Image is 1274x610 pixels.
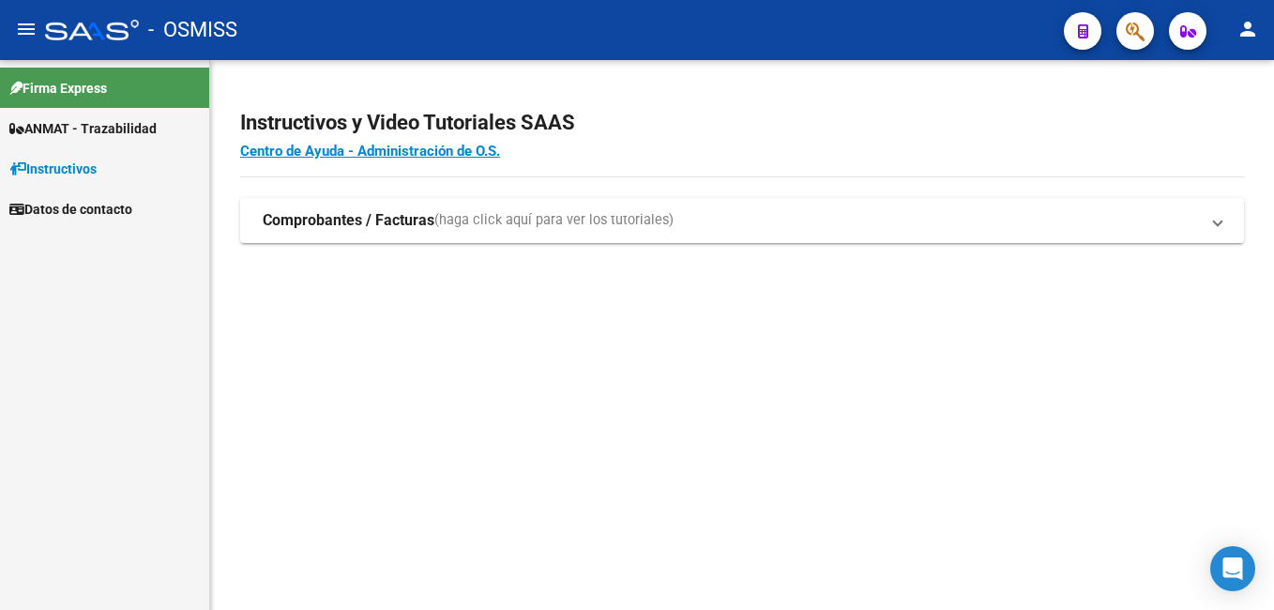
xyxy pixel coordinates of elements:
[240,143,500,160] a: Centro de Ayuda - Administración de O.S.
[15,18,38,40] mat-icon: menu
[9,159,97,179] span: Instructivos
[9,118,157,139] span: ANMAT - Trazabilidad
[148,9,237,51] span: - OSMISS
[1210,546,1255,591] div: Open Intercom Messenger
[9,199,132,220] span: Datos de contacto
[1236,18,1259,40] mat-icon: person
[434,210,674,231] span: (haga click aquí para ver los tutoriales)
[263,210,434,231] strong: Comprobantes / Facturas
[9,78,107,99] span: Firma Express
[240,105,1244,141] h2: Instructivos y Video Tutoriales SAAS
[240,198,1244,243] mat-expansion-panel-header: Comprobantes / Facturas(haga click aquí para ver los tutoriales)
